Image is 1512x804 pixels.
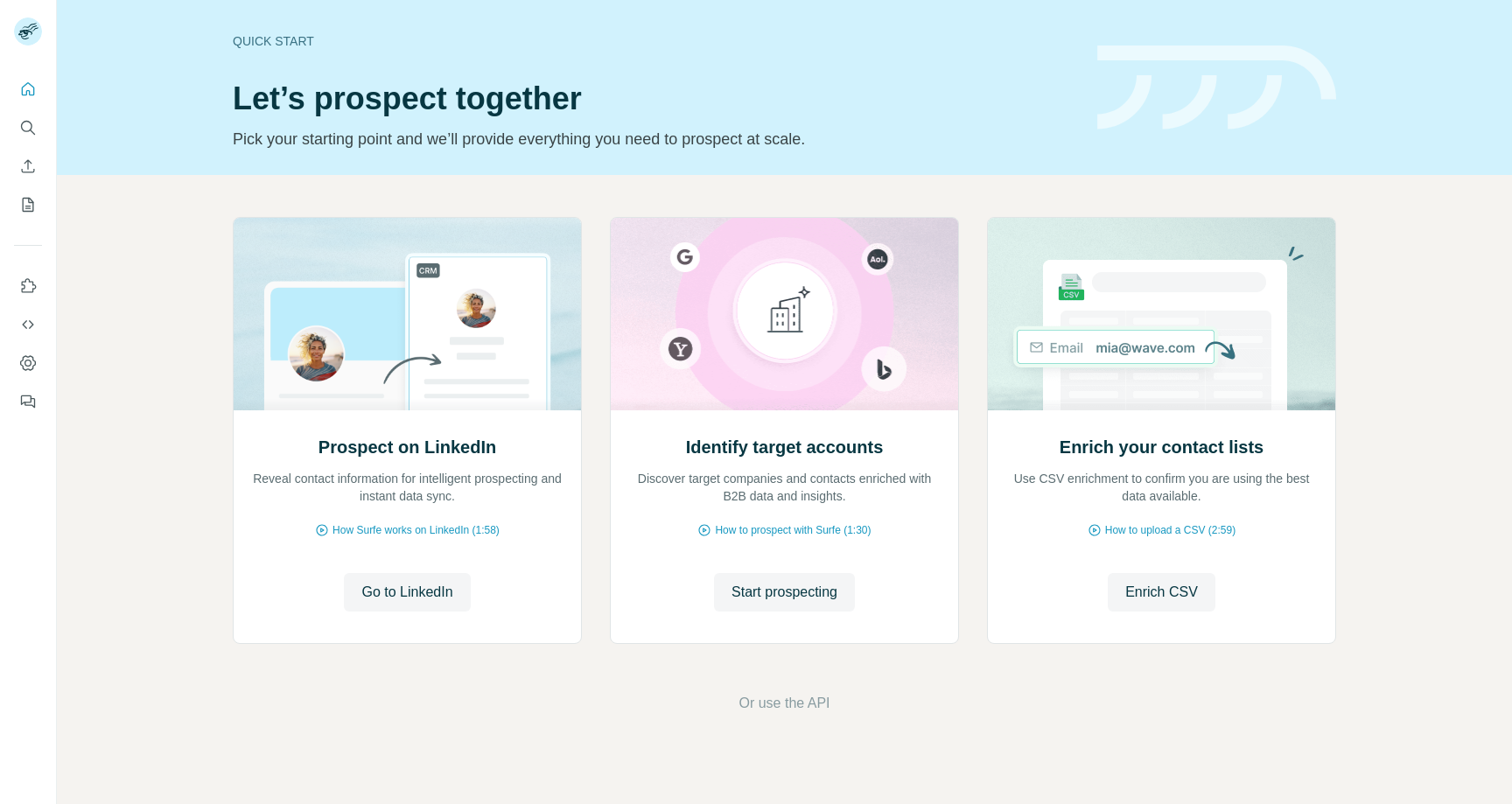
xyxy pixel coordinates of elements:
img: Prospect on LinkedIn [233,218,582,410]
span: Enrich CSV [1125,582,1198,603]
p: Reveal contact information for intelligent prospecting and instant data sync. [251,470,563,505]
button: Start prospecting [714,573,855,612]
span: How Surfe works on LinkedIn (1:58) [332,522,500,538]
span: How to prospect with Surfe (1:30) [715,522,871,538]
h2: Prospect on LinkedIn [318,435,496,459]
img: Identify target accounts [610,218,959,410]
h2: Enrich your contact lists [1060,435,1263,459]
p: Discover target companies and contacts enriched with B2B data and insights. [628,470,941,505]
div: Quick start [233,32,1076,50]
button: Use Surfe on LinkedIn [14,270,42,302]
img: banner [1097,45,1336,130]
span: Go to LinkedIn [361,582,452,603]
button: Quick start [14,73,42,105]
button: Dashboard [14,347,42,379]
p: Pick your starting point and we’ll provide everything you need to prospect at scale. [233,127,1076,151]
button: Enrich CSV [1108,573,1215,612]
button: Feedback [14,386,42,417]
button: My lists [14,189,42,220]
h1: Let’s prospect together [233,81,1076,116]
button: Or use the API [738,693,829,714]
button: Enrich CSV [14,150,42,182]
button: Go to LinkedIn [344,573,470,612]
h2: Identify target accounts [686,435,884,459]
button: Use Surfe API [14,309,42,340]
span: Start prospecting [731,582,837,603]
button: Search [14,112,42,143]
span: How to upload a CSV (2:59) [1105,522,1235,538]
p: Use CSV enrichment to confirm you are using the best data available. [1005,470,1318,505]
img: Enrich your contact lists [987,218,1336,410]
